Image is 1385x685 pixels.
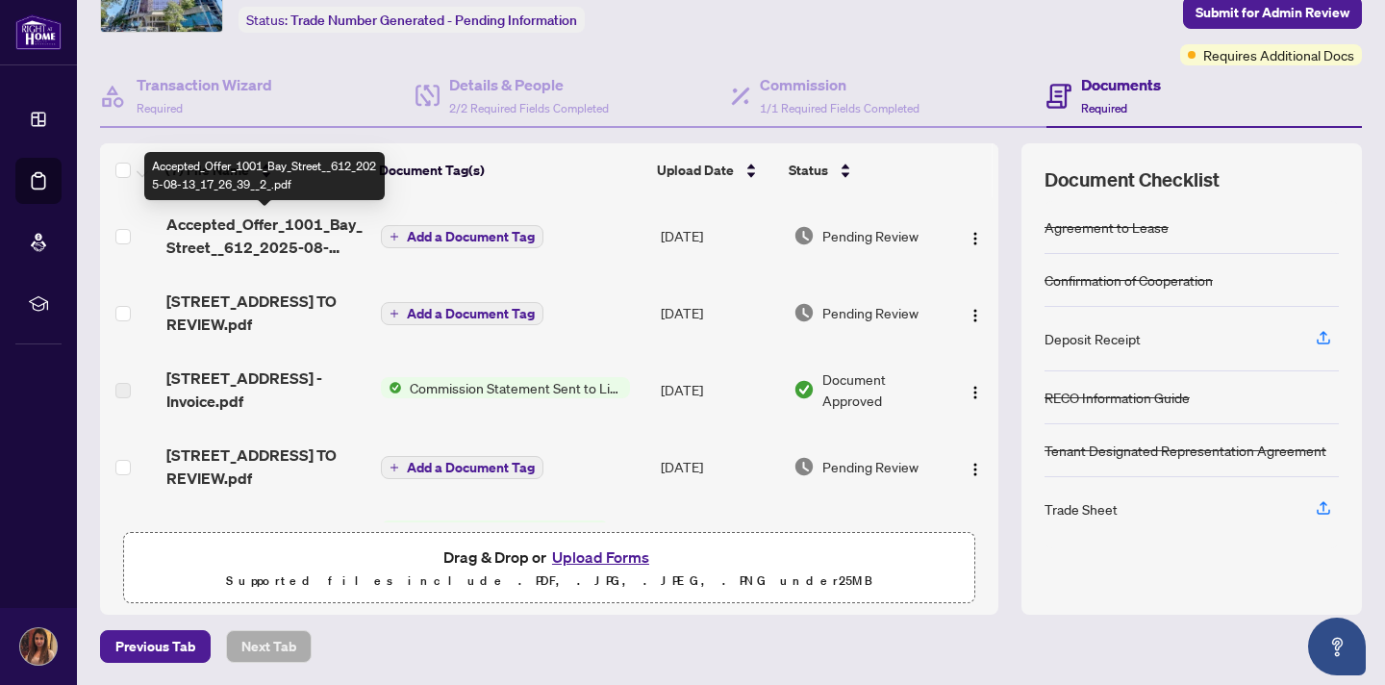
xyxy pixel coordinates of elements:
span: [STREET_ADDRESS] TO REVIEW.pdf [166,444,365,490]
button: Add a Document Tag [381,301,543,326]
td: [DATE] [653,505,786,588]
span: Add a Document Tag [407,461,535,474]
h4: Commission [760,73,919,96]
span: Document Checklist [1045,166,1220,193]
span: Pending Review [822,225,919,246]
button: Add a Document Tag [381,455,543,480]
span: plus [390,309,399,318]
div: Trade Sheet [1045,498,1118,520]
th: Upload Date [649,143,781,197]
span: Upload Date [657,160,734,181]
span: Required [137,101,183,115]
span: [STREET_ADDRESS] - Invoice.pdf [166,367,365,413]
span: Required [1081,101,1127,115]
h4: Transaction Wizard [137,73,272,96]
th: Document Tag(s) [371,143,649,197]
td: [DATE] [653,428,786,505]
button: Open asap [1308,618,1366,675]
span: Requires Additional Docs [1203,44,1354,65]
button: Logo [960,451,991,482]
img: Logo [968,462,983,477]
span: Document Approved [822,368,944,411]
img: Document Status [793,379,815,400]
div: RECO Information Guide [1045,387,1190,408]
span: Trade Number Generated - Pending Information [290,12,577,29]
button: Add a Document Tag [381,302,543,325]
img: Document Status [793,302,815,323]
span: Commission Statement Sent to Listing Brokerage [402,377,630,398]
button: Next Tab [226,630,312,663]
span: Drag & Drop orUpload FormsSupported files include .PDF, .JPG, .JPEG, .PNG under25MB [124,533,974,604]
img: logo [15,14,62,50]
img: Status Icon [381,520,402,542]
td: [DATE] [653,351,786,428]
span: Status [789,160,828,181]
div: Agreement to Lease [1045,216,1169,238]
img: Status Icon [381,377,402,398]
div: Confirmation of Cooperation [1045,269,1213,291]
img: Logo [968,308,983,323]
img: Document Status [793,225,815,246]
span: 1/1 Required Fields Completed [760,101,919,115]
span: Add a Document Tag [407,307,535,320]
span: Pending Review [822,456,919,477]
div: Accepted_Offer_1001_Bay_Street__612_2025-08-13_17_26_39__2_.pdf [144,152,385,200]
button: Logo [960,374,991,405]
span: Accepted_Offer_1001_Bay_Street__612_2025-08-13_17_26_39__2_.pdf [166,213,365,259]
th: Status [781,143,945,197]
div: Tenant Designated Representation Agreement [1045,440,1326,461]
div: Deposit Receipt [1045,328,1141,349]
span: 2/2 Required Fields Completed [449,101,609,115]
h4: Details & People [449,73,609,96]
img: Logo [968,231,983,246]
span: [STREET_ADDRESS] TO REVIEW.pdf [166,290,365,336]
span: Residential Tenancy Agreement [402,520,609,542]
span: Pending Review [822,302,919,323]
span: plus [390,232,399,241]
button: Add a Document Tag [381,456,543,479]
button: Status IconCommission Statement Sent to Listing Brokerage [381,377,630,398]
button: Previous Tab [100,630,211,663]
span: Previous Tab [115,631,195,662]
th: (7) File Name [158,143,371,197]
h4: Documents [1081,73,1161,96]
img: Profile Icon [20,628,57,665]
td: [DATE] [653,274,786,351]
span: plus [390,463,399,472]
button: Add a Document Tag [381,224,543,249]
button: Status IconResidential Tenancy Agreement [381,520,609,572]
button: Add a Document Tag [381,225,543,248]
button: Logo [960,220,991,251]
span: Add a Document Tag [407,230,535,243]
button: Upload Forms [546,545,655,570]
img: Logo [968,385,983,400]
div: Status: [239,7,585,33]
p: Supported files include .PDF, .JPG, .JPEG, .PNG under 25 MB [136,570,963,593]
button: Logo [960,297,991,328]
td: [DATE] [653,197,786,274]
span: Drag & Drop or [443,545,655,570]
img: Document Status [793,456,815,477]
